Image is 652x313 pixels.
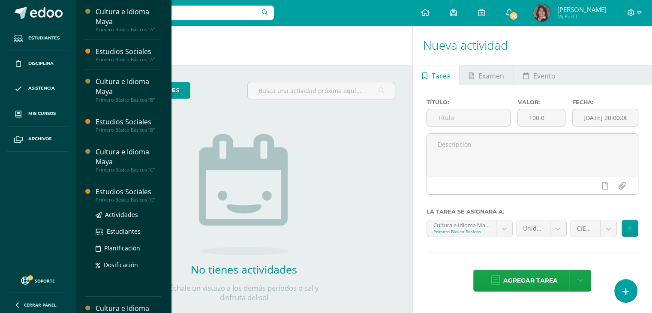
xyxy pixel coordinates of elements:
div: Primero Básico Básicos "B" [96,97,161,103]
span: Dosificación [104,261,138,269]
a: Cultura e Idioma MayaPrimero Básico Básicos "C" [96,147,161,173]
a: Estudiantes [96,226,161,236]
h2: No tienes actividades [158,262,330,277]
h1: Nueva actividad [423,26,642,65]
img: no_activities.png [199,134,289,255]
a: Archivos [7,126,69,152]
a: Estudios SocialesPrimero Básico Básicos "A" [96,47,161,63]
label: Valor: [517,99,565,105]
a: Cultura e Idioma Maya 'A'Primero Básico Básicos [427,220,512,237]
a: Actividades [96,210,161,220]
a: Estudios SocialesPrimero Básico Básicos "C" [96,187,161,203]
input: Busca un usuario... [81,6,274,20]
div: Cultura e Idioma Maya [96,147,161,167]
span: Actividades [105,211,138,219]
div: Primero Básico Básicos [433,229,490,235]
span: Mis cursos [28,110,56,117]
div: Primero Básico Básicos "C" [96,197,161,203]
a: CIENCIAS SOCIALES (50.0%) [571,220,616,237]
label: La tarea se asignará a: [427,208,638,215]
div: Primero Básico Básicos "C" [96,167,161,173]
span: Mi Perfil [557,13,606,20]
div: Primero Básico Básicos "B" [96,127,161,133]
span: Estudiantes [107,227,141,235]
a: Disciplina [7,51,69,76]
input: Título [427,109,511,126]
div: Estudios Sociales [96,187,161,197]
div: Primero Básico Básicos "A" [96,57,161,63]
img: a4bb9d359e5d5e4554d6bc0912f995f6.png [533,4,550,21]
input: Busca una actividad próxima aquí... [248,82,395,99]
span: Cerrar panel [24,302,57,308]
a: Tarea [413,65,459,85]
span: Evento [533,66,556,86]
div: Cultura e Idioma Maya 'A' [433,220,490,229]
a: Evento [514,65,565,85]
h1: Actividades [86,26,402,65]
a: Estudios SocialesPrimero Básico Básicos "B" [96,117,161,133]
span: Soporte [35,278,55,284]
span: Disciplina [28,60,54,67]
a: Cultura e Idioma MayaPrimero Básico Básicos "B" [96,77,161,102]
span: 76 [509,11,518,21]
div: Cultura e Idioma Maya [96,77,161,96]
a: Cultura e Idioma MayaPrimero Básico Básicos "A" [96,7,161,33]
span: Estudiantes [28,35,60,42]
a: Planificación [96,243,161,253]
div: Estudios Sociales [96,117,161,127]
label: Título: [427,99,511,105]
span: CIENCIAS SOCIALES (50.0%) [577,220,594,237]
a: Dosificación [96,260,161,270]
span: Tarea [432,66,450,86]
span: Agregar tarea [503,270,557,291]
a: Examen [460,65,513,85]
input: Puntos máximos [518,109,565,126]
label: Fecha: [572,99,638,105]
a: Estudiantes [7,26,69,51]
div: Cultura e Idioma Maya [96,7,161,27]
div: Estudios Sociales [96,47,161,57]
span: Asistencia [28,85,55,92]
span: [PERSON_NAME] [557,5,606,14]
span: Planificación [104,244,140,252]
span: Examen [478,66,504,86]
a: Asistencia [7,76,69,102]
p: Échale un vistazo a los demás períodos o sal y disfruta del sol [158,283,330,302]
span: Archivos [28,135,51,142]
a: Mis cursos [7,101,69,126]
a: Soporte [10,274,65,286]
span: Unidad 3 [523,220,544,237]
div: Primero Básico Básicos "A" [96,27,161,33]
input: Fecha de entrega [573,109,638,126]
a: Unidad 3 [517,220,566,237]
